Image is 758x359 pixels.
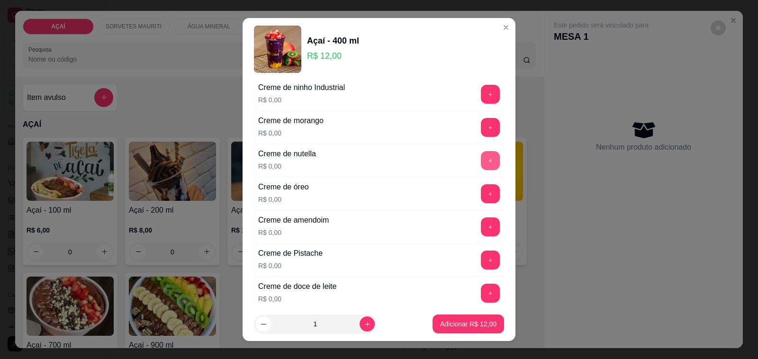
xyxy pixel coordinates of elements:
[258,294,336,304] p: R$ 0,00
[258,82,345,93] div: Creme de ninho Industrial
[258,228,329,237] p: R$ 0,00
[498,20,514,35] button: Close
[481,85,500,104] button: add
[256,316,271,332] button: decrease-product-quantity
[307,49,359,63] p: R$ 12,00
[481,118,500,137] button: add
[258,215,329,226] div: Creme de amendoim
[481,251,500,269] button: add
[258,195,309,204] p: R$ 0,00
[440,319,496,329] p: Adicionar R$ 12,00
[307,34,359,47] div: Açaí - 400 ml
[258,248,323,259] div: Creme de Pistache
[258,162,316,171] p: R$ 0,00
[258,148,316,160] div: Creme de nutella
[360,316,375,332] button: increase-product-quantity
[481,184,500,203] button: add
[258,181,309,193] div: Creme de óreo
[258,261,323,270] p: R$ 0,00
[258,95,345,105] p: R$ 0,00
[433,314,504,333] button: Adicionar R$ 12,00
[481,284,500,303] button: add
[481,217,500,236] button: add
[258,281,336,292] div: Creme de doce de leite
[258,128,324,138] p: R$ 0,00
[481,151,500,170] button: add
[254,26,301,73] img: product-image
[258,115,324,126] div: Creme de morango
